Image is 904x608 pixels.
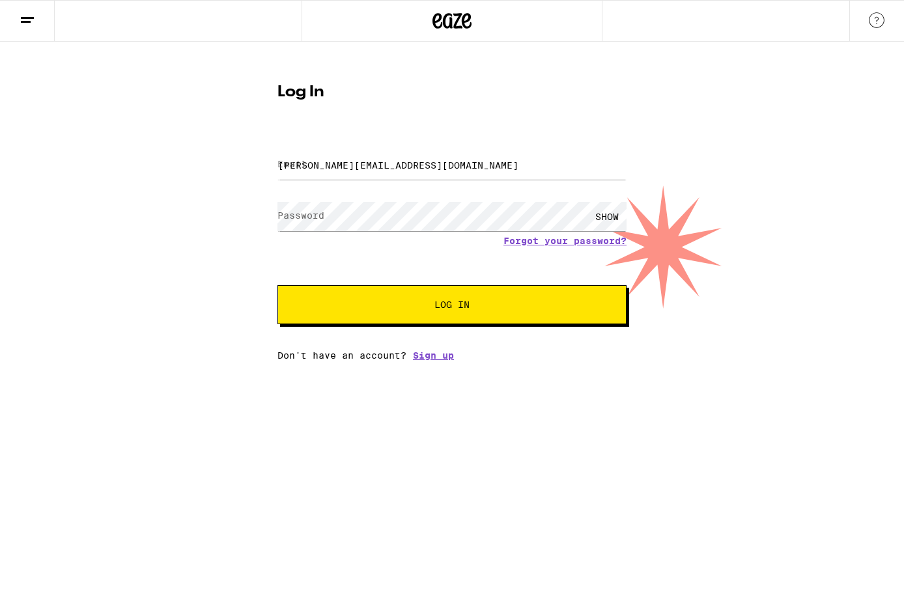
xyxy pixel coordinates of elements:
[277,285,627,324] button: Log In
[587,202,627,231] div: SHOW
[277,85,627,100] h1: Log In
[277,350,627,361] div: Don't have an account?
[434,300,470,309] span: Log In
[503,236,627,246] a: Forgot your password?
[413,350,454,361] a: Sign up
[277,159,307,169] label: Email
[277,150,627,180] input: Email
[277,210,324,221] label: Password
